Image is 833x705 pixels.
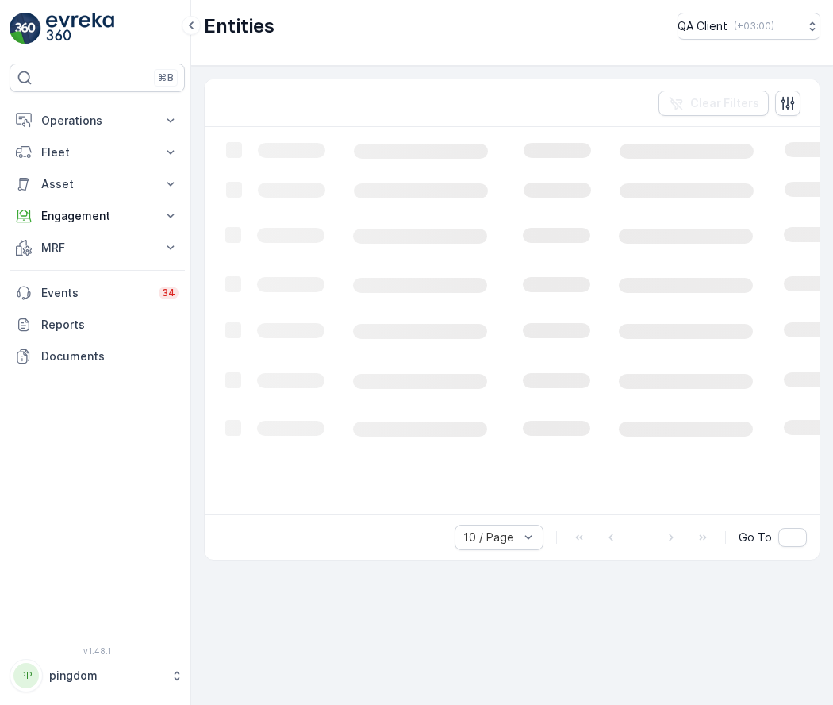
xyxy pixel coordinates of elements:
p: Documents [41,349,178,364]
button: Engagement [10,200,185,232]
p: Events [41,285,149,301]
p: MRF [41,240,153,256]
p: Operations [41,113,153,129]
p: ( +03:00 ) [734,20,774,33]
a: Events34 [10,277,185,309]
p: 34 [162,287,175,299]
p: Fleet [41,144,153,160]
p: Reports [41,317,178,333]
a: Reports [10,309,185,341]
button: Fleet [10,137,185,168]
img: logo [10,13,41,44]
button: MRF [10,232,185,264]
span: v 1.48.1 [10,646,185,656]
p: ⌘B [158,71,174,84]
button: PPpingdom [10,659,185,692]
p: pingdom [49,668,163,684]
button: Asset [10,168,185,200]
a: Documents [10,341,185,372]
img: logo_light-DOdMpM7g.png [46,13,114,44]
button: Operations [10,105,185,137]
button: QA Client(+03:00) [678,13,820,40]
button: Clear Filters [658,91,769,116]
p: Engagement [41,208,153,224]
span: Go To [739,530,772,545]
div: PP [13,663,39,688]
p: Entities [204,13,274,39]
p: QA Client [678,18,727,34]
p: Clear Filters [690,95,759,111]
p: Asset [41,176,153,192]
